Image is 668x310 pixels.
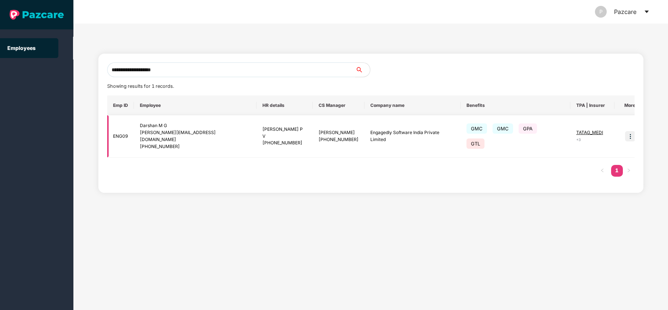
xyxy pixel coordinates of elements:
div: [PHONE_NUMBER] [140,143,251,150]
a: 1 [611,165,623,176]
td: Engagedly Software India Private Limited [364,115,461,158]
img: icon [625,131,635,141]
div: [PERSON_NAME][EMAIL_ADDRESS][DOMAIN_NAME] [140,129,251,143]
span: + 3 [576,137,581,142]
span: caret-down [644,9,650,15]
span: search [355,67,370,73]
li: Previous Page [596,165,608,177]
span: GPA [519,123,537,134]
a: Employees [7,45,36,51]
th: CS Manager [313,95,364,115]
span: TATAG_MEDI [576,130,603,135]
button: left [596,165,608,177]
th: HR details [257,95,313,115]
button: search [355,62,370,77]
span: GMC [466,123,487,134]
span: GTL [466,138,484,149]
span: left [600,168,605,173]
th: Employee [134,95,257,115]
span: GMC [493,123,513,134]
span: P [599,6,603,18]
td: ENG09 [107,115,134,158]
div: [PERSON_NAME] P V [262,126,307,140]
th: TPA | Insurer [570,95,614,115]
span: right [627,168,631,173]
div: [PHONE_NUMBER] [319,136,359,143]
div: [PERSON_NAME] [319,129,359,136]
div: [PHONE_NUMBER] [262,140,307,147]
th: Company name [364,95,461,115]
th: More [614,95,641,115]
th: Emp ID [107,95,134,115]
button: right [623,165,635,177]
span: Showing results for 1 records. [107,83,174,89]
li: Next Page [623,165,635,177]
div: Darshan M G [140,122,251,129]
th: Benefits [461,95,570,115]
li: 1 [611,165,623,177]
